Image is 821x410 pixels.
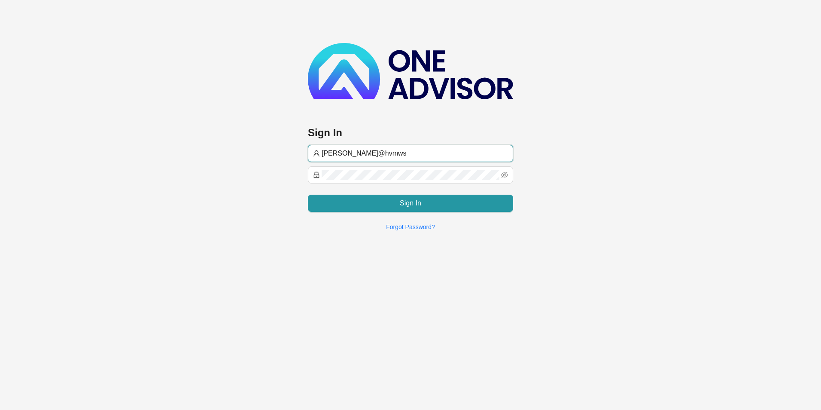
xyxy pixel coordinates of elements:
span: eye-invisible [501,171,508,178]
span: lock [313,171,320,178]
span: Sign In [400,198,421,208]
a: Forgot Password? [386,223,435,230]
h3: Sign In [308,126,513,140]
input: Username [322,148,508,159]
button: Sign In [308,195,513,212]
img: b89e593ecd872904241dc73b71df2e41-logo-dark.svg [308,43,513,99]
span: user [313,150,320,157]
